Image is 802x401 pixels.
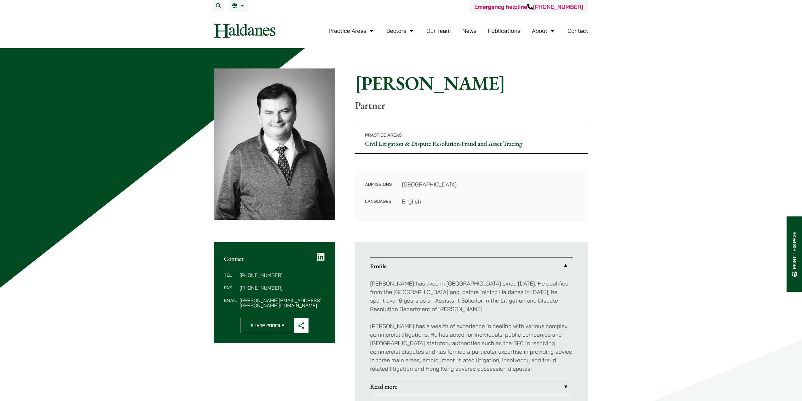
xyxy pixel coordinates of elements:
a: Sectors [386,27,415,34]
p: Partner [355,99,588,111]
button: Share Profile [240,318,309,333]
a: Publications [488,27,521,34]
dd: [PHONE_NUMBER] [239,273,325,278]
h1: [PERSON_NAME] [355,72,588,94]
h2: Contact [224,255,325,262]
p: [PERSON_NAME] has lived in [GEOGRAPHIC_DATA] since [DATE]. He qualified from the [GEOGRAPHIC_DATA... [370,279,573,313]
p: • [355,125,588,154]
img: Logo of Haldanes [214,24,275,38]
a: Civil Litigation & Dispute Resolution [365,139,460,148]
dt: Admissions [365,180,392,197]
dd: [GEOGRAPHIC_DATA] [402,180,578,189]
div: Profile [370,274,573,378]
a: Contact [568,27,588,34]
a: Practice Areas [329,27,375,34]
dd: [PHONE_NUMBER] [239,285,325,290]
dt: Tel [224,273,237,285]
dt: Fax [224,285,237,298]
a: Profile [370,258,573,274]
a: Our Team [426,27,451,34]
span: Share Profile [240,318,294,333]
p: [PERSON_NAME] has a wealth of experience in dealing with various complex commercial litigations. ... [370,322,573,373]
dd: [PERSON_NAME][EMAIL_ADDRESS][PERSON_NAME][DOMAIN_NAME] [239,298,325,308]
a: About [532,27,556,34]
a: Read more [370,378,573,395]
a: Emergency helpline[PHONE_NUMBER] [474,3,583,10]
a: LinkedIn [317,252,325,261]
a: EN [232,3,246,8]
a: News [462,27,476,34]
span: Practice Areas [365,132,402,138]
a: Fraud and Asset Tracing [462,139,522,148]
dt: Languages [365,197,392,206]
dd: English [402,197,578,206]
dt: Email [224,298,237,308]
